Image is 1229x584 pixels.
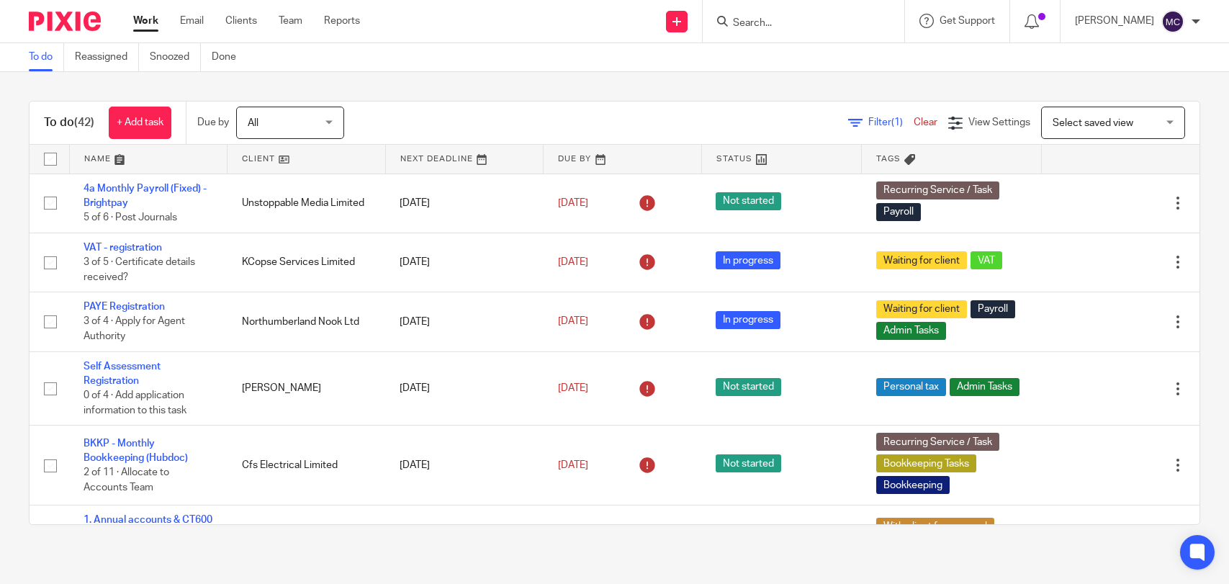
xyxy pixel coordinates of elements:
[876,433,999,451] span: Recurring Service / Task
[940,16,995,26] span: Get Support
[228,351,386,426] td: [PERSON_NAME]
[876,251,967,269] span: Waiting for client
[75,43,139,71] a: Reassigned
[716,251,780,269] span: In progress
[1053,118,1133,128] span: Select saved view
[84,212,177,223] span: 5 of 6 · Post Journals
[84,184,207,208] a: 4a Monthly Payroll (Fixed) - Brightpay
[716,311,780,329] span: In progress
[731,17,861,30] input: Search
[716,378,781,396] span: Not started
[558,257,588,267] span: [DATE]
[876,155,901,163] span: Tags
[876,454,976,472] span: Bookkeeping Tasks
[385,174,544,233] td: [DATE]
[385,233,544,292] td: [DATE]
[228,292,386,351] td: Northumberland Nook Ltd
[228,174,386,233] td: Unstoppable Media Limited
[876,476,950,494] span: Bookkeeping
[876,518,994,536] span: With client for approval
[74,117,94,128] span: (42)
[324,14,360,28] a: Reports
[84,515,212,539] a: 1. Annual accounts & CT600 return
[212,43,247,71] a: Done
[180,14,204,28] a: Email
[248,118,258,128] span: All
[558,460,588,470] span: [DATE]
[876,378,946,396] span: Personal tax
[876,203,921,221] span: Payroll
[558,383,588,393] span: [DATE]
[84,361,161,386] a: Self Assessment Registration
[971,251,1002,269] span: VAT
[1161,10,1184,33] img: svg%3E
[109,107,171,139] a: + Add task
[84,257,195,282] span: 3 of 5 · Certificate details received?
[133,14,158,28] a: Work
[84,467,169,493] span: 2 of 11 · Allocate to Accounts Team
[228,426,386,506] td: Cfs Electrical Limited
[716,454,781,472] span: Not started
[891,117,903,127] span: (1)
[84,317,185,342] span: 3 of 4 · Apply for Agent Authority
[84,302,165,312] a: PAYE Registration
[84,243,162,253] a: VAT - registration
[876,181,999,199] span: Recurring Service / Task
[1075,14,1154,28] p: [PERSON_NAME]
[876,300,967,318] span: Waiting for client
[868,117,914,127] span: Filter
[914,117,937,127] a: Clear
[385,426,544,506] td: [DATE]
[197,115,229,130] p: Due by
[225,14,257,28] a: Clients
[29,12,101,31] img: Pixie
[385,351,544,426] td: [DATE]
[279,14,302,28] a: Team
[44,115,94,130] h1: To do
[716,192,781,210] span: Not started
[558,317,588,327] span: [DATE]
[228,233,386,292] td: KCopse Services Limited
[558,198,588,208] span: [DATE]
[150,43,201,71] a: Snoozed
[84,391,186,416] span: 0 of 4 · Add application information to this task
[971,300,1015,318] span: Payroll
[950,378,1019,396] span: Admin Tasks
[84,439,188,463] a: BKKP - Monthly Bookkeeping (Hubdoc)
[29,43,64,71] a: To do
[876,322,946,340] span: Admin Tasks
[385,292,544,351] td: [DATE]
[968,117,1030,127] span: View Settings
